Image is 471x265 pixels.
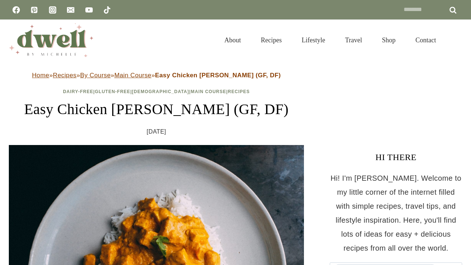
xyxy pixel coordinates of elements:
[95,89,130,94] a: Gluten-Free
[191,89,226,94] a: Main Course
[215,27,446,53] nav: Primary Navigation
[251,27,292,53] a: Recipes
[406,27,446,53] a: Contact
[80,72,111,79] a: By Course
[155,72,281,79] strong: Easy Chicken [PERSON_NAME] (GF, DF)
[45,3,60,17] a: Instagram
[100,3,114,17] a: TikTok
[450,34,462,46] button: View Search Form
[335,27,372,53] a: Travel
[330,171,462,255] p: Hi! I'm [PERSON_NAME]. Welcome to my little corner of the internet filled with simple recipes, tr...
[82,3,96,17] a: YouTube
[32,72,49,79] a: Home
[53,72,77,79] a: Recipes
[32,72,281,79] span: » » » »
[330,151,462,164] h3: HI THERE
[27,3,42,17] a: Pinterest
[372,27,406,53] a: Shop
[114,72,152,79] a: Main Course
[215,27,251,53] a: About
[63,89,93,94] a: Dairy-Free
[63,3,78,17] a: Email
[63,89,250,94] span: | | | |
[292,27,335,53] a: Lifestyle
[9,3,24,17] a: Facebook
[9,98,304,120] h1: Easy Chicken [PERSON_NAME] (GF, DF)
[147,126,166,137] time: [DATE]
[9,23,93,57] img: DWELL by michelle
[228,89,250,94] a: Recipes
[132,89,189,94] a: [DEMOGRAPHIC_DATA]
